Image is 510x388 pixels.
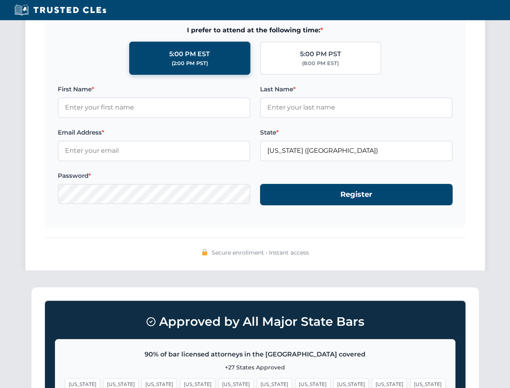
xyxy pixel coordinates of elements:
[212,248,309,257] span: Secure enrollment • Instant access
[300,49,341,59] div: 5:00 PM PST
[58,84,250,94] label: First Name
[302,59,339,67] div: (8:00 PM EST)
[201,249,208,255] img: 🔒
[260,84,453,94] label: Last Name
[260,141,453,161] input: Florida (FL)
[58,97,250,118] input: Enter your first name
[58,171,250,181] label: Password
[172,59,208,67] div: (2:00 PM PST)
[260,184,453,205] button: Register
[260,128,453,137] label: State
[55,311,455,333] h3: Approved by All Major State Bars
[65,349,445,360] p: 90% of bar licensed attorneys in the [GEOGRAPHIC_DATA] covered
[58,128,250,137] label: Email Address
[260,97,453,118] input: Enter your last name
[58,141,250,161] input: Enter your email
[169,49,210,59] div: 5:00 PM EST
[58,25,453,36] span: I prefer to attend at the following time:
[65,363,445,372] p: +27 States Approved
[12,4,109,16] img: Trusted CLEs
